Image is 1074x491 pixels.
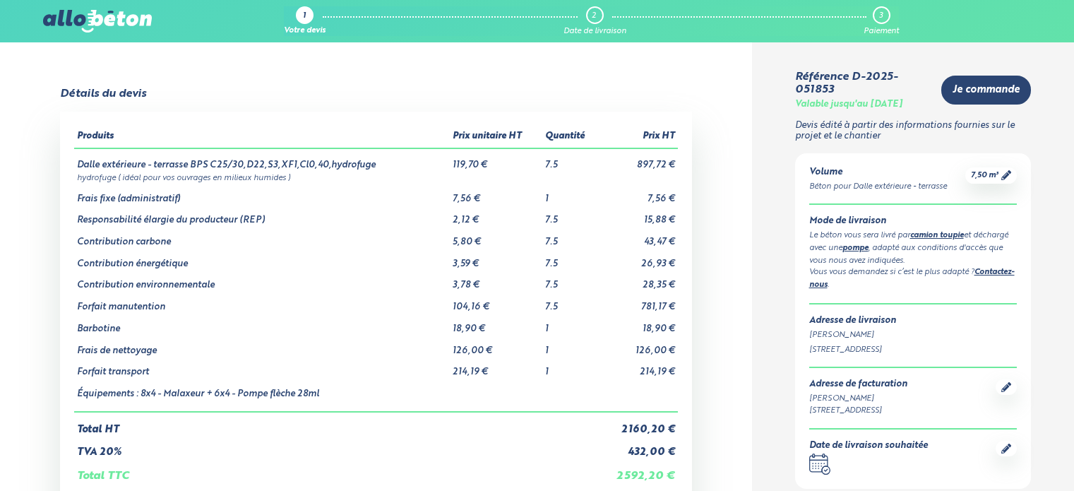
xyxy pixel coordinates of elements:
[809,344,1018,356] div: [STREET_ADDRESS]
[809,316,1018,326] div: Adresse de livraison
[450,313,542,335] td: 18,90 €
[598,269,677,291] td: 28,35 €
[598,313,677,335] td: 18,90 €
[563,27,626,36] div: Date de livraison
[450,269,542,291] td: 3,78 €
[542,226,598,248] td: 7.5
[542,126,598,148] th: Quantité
[598,291,677,313] td: 781,17 €
[598,335,677,357] td: 126,00 €
[542,356,598,378] td: 1
[74,148,450,171] td: Dalle extérieure - terrasse BPS C25/30,D22,S3,XF1,Cl0,40,hydrofuge
[74,378,450,412] td: Équipements : 8x4 - Malaxeur + 6x4 - Pompe flèche 28ml
[842,244,869,252] a: pompe
[542,313,598,335] td: 1
[74,183,450,205] td: Frais fixe (administratif)
[74,435,598,459] td: TVA 20%
[74,248,450,270] td: Contribution énergétique
[941,76,1031,105] a: Je commande
[795,121,1032,141] p: Devis édité à partir des informations fournies sur le projet et le chantier
[598,248,677,270] td: 26,93 €
[303,12,306,21] div: 1
[809,266,1018,292] div: Vous vous demandez si c’est le plus adapté ? .
[284,6,326,36] a: 1 Votre devis
[542,204,598,226] td: 7.5
[598,183,677,205] td: 7,56 €
[43,10,152,32] img: allobéton
[542,335,598,357] td: 1
[809,379,907,390] div: Adresse de facturation
[598,435,677,459] td: 432,00 €
[598,126,677,148] th: Prix HT
[74,356,450,378] td: Forfait transport
[809,181,947,193] div: Béton pour Dalle extérieure - terrasse
[74,412,598,436] td: Total HT
[809,167,947,178] div: Volume
[74,335,450,357] td: Frais de nettoyage
[948,436,1058,475] iframe: Help widget launcher
[284,27,326,36] div: Votre devis
[809,230,1018,266] div: Le béton vous sera livré par et déchargé avec une , adapté aux conditions d'accès que vous nous a...
[809,216,1018,227] div: Mode de livraison
[598,356,677,378] td: 214,19 €
[74,313,450,335] td: Barbotine
[864,27,899,36] div: Paiement
[795,71,931,97] div: Référence D-2025-051853
[74,226,450,248] td: Contribution carbone
[74,269,450,291] td: Contribution environnementale
[542,183,598,205] td: 1
[74,291,450,313] td: Forfait manutention
[542,269,598,291] td: 7.5
[450,335,542,357] td: 126,00 €
[592,11,596,20] div: 2
[450,126,542,148] th: Prix unitaire HT
[563,6,626,36] a: 2 Date de livraison
[879,11,883,20] div: 3
[450,183,542,205] td: 7,56 €
[598,412,677,436] td: 2 160,20 €
[542,291,598,313] td: 7.5
[598,226,677,248] td: 43,47 €
[809,405,907,417] div: [STREET_ADDRESS]
[809,329,1018,341] div: [PERSON_NAME]
[74,171,677,183] td: hydrofuge ( idéal pour vos ouvrages en milieux humides )
[74,459,598,483] td: Total TTC
[795,100,902,110] div: Valable jusqu'au [DATE]
[542,248,598,270] td: 7.5
[450,291,542,313] td: 104,16 €
[542,148,598,171] td: 7.5
[450,356,542,378] td: 214,19 €
[864,6,899,36] a: 3 Paiement
[74,204,450,226] td: Responsabilité élargie du producteur (REP)
[910,232,964,239] a: camion toupie
[450,204,542,226] td: 2,12 €
[598,204,677,226] td: 15,88 €
[450,226,542,248] td: 5,80 €
[809,441,928,451] div: Date de livraison souhaitée
[598,148,677,171] td: 897,72 €
[450,248,542,270] td: 3,59 €
[598,459,677,483] td: 2 592,20 €
[953,84,1020,96] span: Je commande
[809,393,907,405] div: [PERSON_NAME]
[450,148,542,171] td: 119,70 €
[74,126,450,148] th: Produits
[60,88,146,100] div: Détails du devis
